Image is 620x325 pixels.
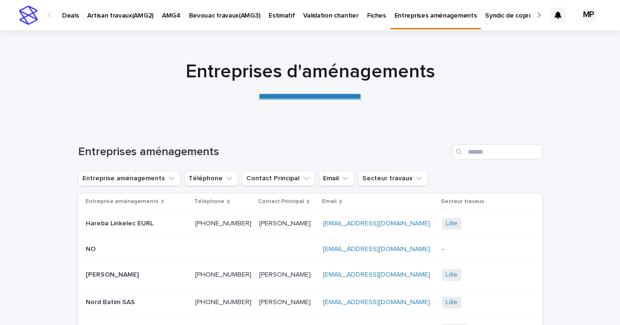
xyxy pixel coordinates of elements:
p: Secteur travaux [441,196,484,207]
a: [EMAIL_ADDRESS][DOMAIN_NAME] [323,299,434,306]
a: [EMAIL_ADDRESS][DOMAIN_NAME] [323,271,430,278]
p: [PERSON_NAME] [259,297,313,306]
a: [EMAIL_ADDRESS][DOMAIN_NAME] [323,220,430,227]
button: Secteur travaux [358,171,428,186]
p: Hareba Linkelec EURL [86,218,155,228]
p: [PERSON_NAME] [259,218,313,228]
tr: Nord Batim SASNord Batim SAS [PHONE_NUMBER] [PERSON_NAME][PERSON_NAME] [EMAIL_ADDRESS][DOMAIN_NAM... [78,288,542,316]
button: Contact Principal [242,171,315,186]
a: Lille [446,298,458,306]
a: [PHONE_NUMBER] [195,299,252,306]
button: Téléphone [184,171,238,186]
a: [EMAIL_ADDRESS][DOMAIN_NAME] [323,246,430,252]
p: Contact Principal [258,196,304,207]
p: Email [322,196,337,207]
a: Lille [446,271,458,279]
img: stacker-logo-s-only.png [19,6,38,25]
p: [PERSON_NAME] [86,269,141,279]
h1: Entreprises d'aménagements [78,60,542,83]
p: NO [86,243,98,253]
a: [PHONE_NUMBER] [195,271,252,278]
input: Search [452,144,542,159]
div: MP [581,8,596,23]
tr: NONO [EMAIL_ADDRESS][DOMAIN_NAME] - [78,238,542,261]
h1: Entreprises aménagements [78,145,449,159]
p: [PERSON_NAME] [259,269,313,279]
p: Téléphone [194,196,225,207]
p: Entreprise aménagements [86,196,159,207]
p: ; [323,297,436,306]
p: Nord Batim SAS [86,297,137,306]
button: Entreprise aménagements [78,171,180,186]
a: Lille [446,220,458,228]
button: Email [319,171,354,186]
a: [PHONE_NUMBER] [195,220,252,227]
tr: Hareba Linkelec EURLHareba Linkelec EURL [PHONE_NUMBER] [PERSON_NAME][PERSON_NAME] [EMAIL_ADDRESS... [78,210,542,238]
tr: [PERSON_NAME][PERSON_NAME] [PHONE_NUMBER] [PERSON_NAME][PERSON_NAME] [EMAIL_ADDRESS][DOMAIN_NAME]... [78,261,542,288]
p: - [442,245,527,253]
